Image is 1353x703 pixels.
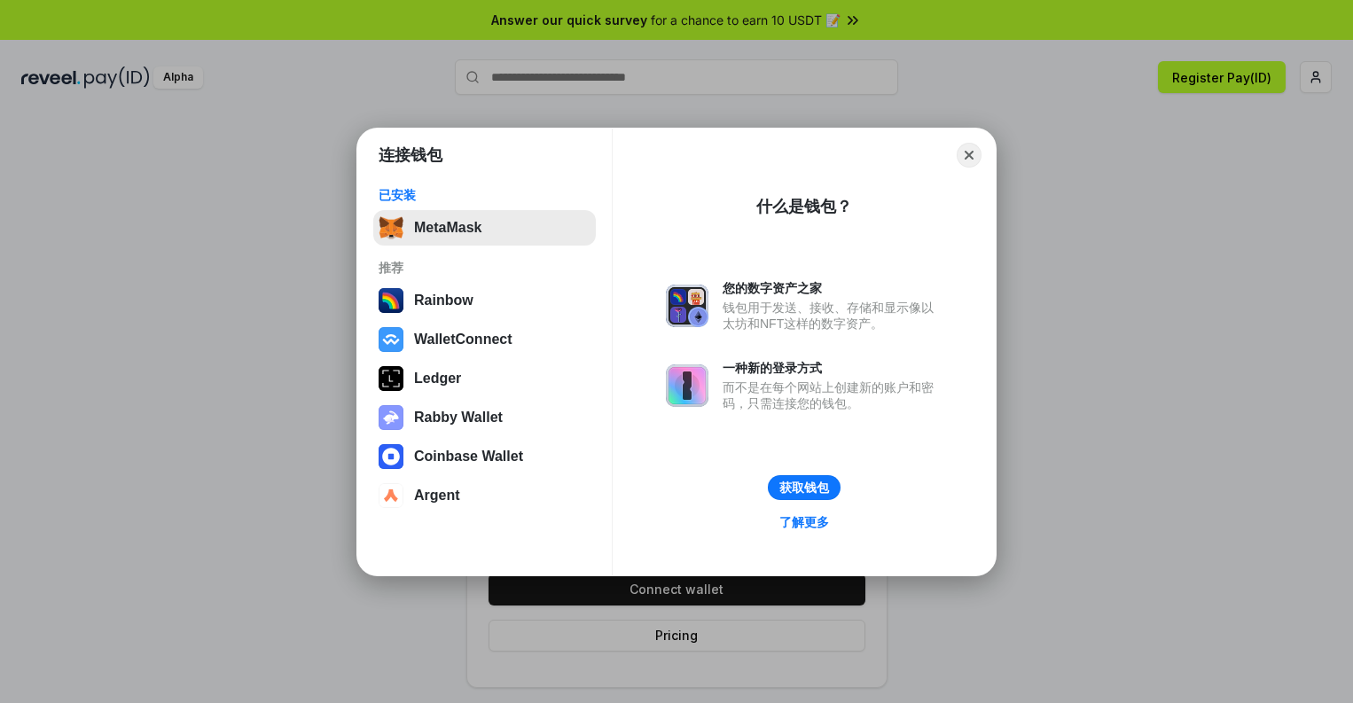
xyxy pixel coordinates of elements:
div: Argent [414,488,460,504]
div: MetaMask [414,220,481,236]
button: Argent [373,478,596,513]
div: Coinbase Wallet [414,449,523,465]
h1: 连接钱包 [379,145,442,166]
div: 钱包用于发送、接收、存储和显示像以太坊和NFT这样的数字资产。 [723,300,942,332]
img: svg+xml,%3Csvg%20width%3D%22120%22%20height%3D%22120%22%20viewBox%3D%220%200%20120%20120%22%20fil... [379,288,403,313]
div: 什么是钱包？ [756,196,852,217]
div: 推荐 [379,260,590,276]
div: Rabby Wallet [414,410,503,426]
img: svg+xml,%3Csvg%20width%3D%2228%22%20height%3D%2228%22%20viewBox%3D%220%200%2028%2028%22%20fill%3D... [379,327,403,352]
div: 获取钱包 [779,480,829,496]
div: Ledger [414,371,461,387]
button: Rainbow [373,283,596,318]
button: Rabby Wallet [373,400,596,435]
div: 已安装 [379,187,590,203]
img: svg+xml,%3Csvg%20xmlns%3D%22http%3A%2F%2Fwww.w3.org%2F2000%2Fsvg%22%20fill%3D%22none%22%20viewBox... [379,405,403,430]
img: svg+xml,%3Csvg%20width%3D%2228%22%20height%3D%2228%22%20viewBox%3D%220%200%2028%2028%22%20fill%3D... [379,483,403,508]
div: 一种新的登录方式 [723,360,942,376]
img: svg+xml,%3Csvg%20fill%3D%22none%22%20height%3D%2233%22%20viewBox%3D%220%200%2035%2033%22%20width%... [379,215,403,240]
div: 您的数字资产之家 [723,280,942,296]
img: svg+xml,%3Csvg%20xmlns%3D%22http%3A%2F%2Fwww.w3.org%2F2000%2Fsvg%22%20fill%3D%22none%22%20viewBox... [666,285,708,327]
img: svg+xml,%3Csvg%20xmlns%3D%22http%3A%2F%2Fwww.w3.org%2F2000%2Fsvg%22%20width%3D%2228%22%20height%3... [379,366,403,391]
button: MetaMask [373,210,596,246]
img: svg+xml,%3Csvg%20width%3D%2228%22%20height%3D%2228%22%20viewBox%3D%220%200%2028%2028%22%20fill%3D... [379,444,403,469]
button: 获取钱包 [768,475,841,500]
button: Coinbase Wallet [373,439,596,474]
a: 了解更多 [769,511,840,534]
button: Ledger [373,361,596,396]
button: Close [957,143,982,168]
img: svg+xml,%3Csvg%20xmlns%3D%22http%3A%2F%2Fwww.w3.org%2F2000%2Fsvg%22%20fill%3D%22none%22%20viewBox... [666,364,708,407]
div: Rainbow [414,293,473,309]
button: WalletConnect [373,322,596,357]
div: 而不是在每个网站上创建新的账户和密码，只需连接您的钱包。 [723,379,942,411]
div: 了解更多 [779,514,829,530]
div: WalletConnect [414,332,512,348]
